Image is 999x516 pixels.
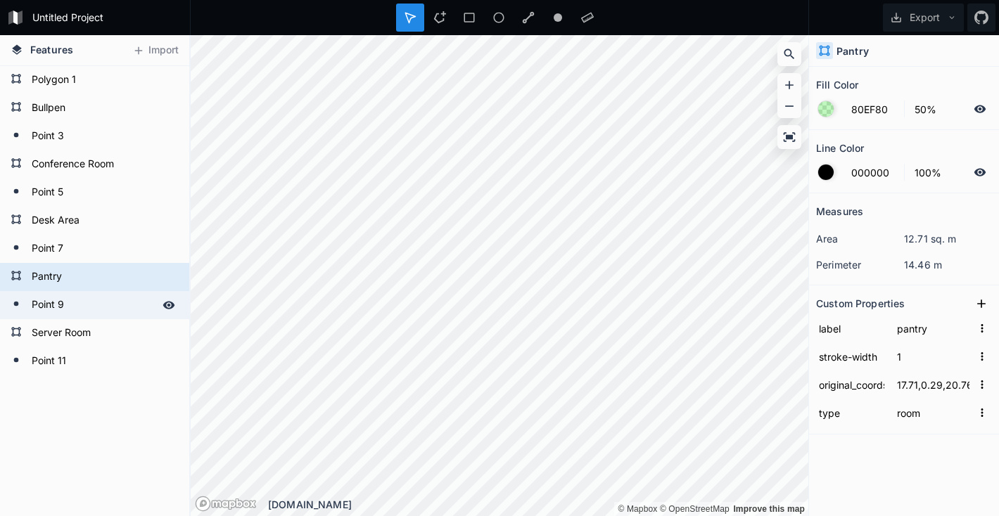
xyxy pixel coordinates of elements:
[733,504,805,514] a: Map feedback
[894,374,972,395] input: Empty
[816,231,904,246] dt: area
[268,497,808,512] div: [DOMAIN_NAME]
[894,318,972,339] input: Empty
[30,42,73,57] span: Features
[883,4,964,32] button: Export
[125,39,186,62] button: Import
[816,374,887,395] input: Name
[836,44,869,58] h4: Pantry
[660,504,730,514] a: OpenStreetMap
[816,200,863,222] h2: Measures
[816,257,904,272] dt: perimeter
[816,318,887,339] input: Name
[904,257,992,272] dd: 14.46 m
[816,292,905,314] h2: Custom Properties
[894,402,972,423] input: Empty
[195,496,257,512] a: Mapbox logo
[816,402,887,423] input: Name
[816,137,864,159] h2: Line Color
[816,74,858,96] h2: Fill Color
[816,346,887,367] input: Name
[904,231,992,246] dd: 12.71 sq. m
[894,346,972,367] input: Empty
[618,504,657,514] a: Mapbox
